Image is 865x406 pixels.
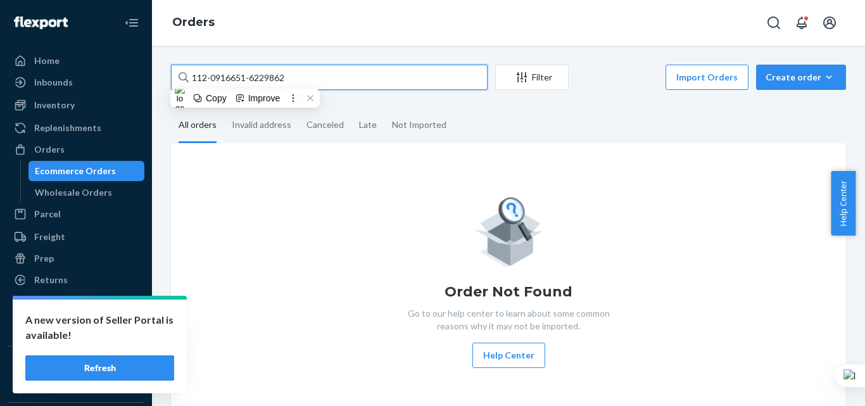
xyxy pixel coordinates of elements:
button: Import Orders [666,65,748,90]
img: Empty list [474,194,543,267]
button: Open Search Box [761,10,786,35]
p: Go to our help center to learn about some common reasons why it may not be imported. [398,307,619,333]
button: Help Center [472,343,545,368]
a: Billing [8,315,144,336]
button: Filter [495,65,569,90]
div: All orders [179,108,217,143]
div: Canceled [306,108,344,141]
ol: breadcrumbs [162,4,225,41]
div: Prep [34,252,54,265]
div: Invalid address [232,108,291,141]
a: Orders [8,139,144,160]
button: Close Navigation [119,10,144,35]
a: Replenishments [8,118,144,138]
a: Inbounds [8,72,144,92]
div: Filter [496,71,568,84]
button: Open account menu [817,10,842,35]
div: Orders [34,143,65,156]
a: Parcel [8,204,144,224]
div: Ecommerce Orders [35,165,116,177]
div: Freight [34,231,65,243]
div: Create order [766,71,837,84]
input: Search orders [171,65,488,90]
a: Ecommerce Orders [28,161,145,181]
div: Inventory [34,99,75,111]
a: Returns [8,270,144,290]
a: Add Integration [8,382,144,397]
a: Home [8,51,144,71]
a: Wholesale Orders [28,182,145,203]
div: Inbounds [34,76,73,89]
button: Refresh [25,355,174,381]
a: Inventory [8,95,144,115]
div: Wholesale Orders [35,186,112,199]
button: Create order [756,65,846,90]
button: Integrations [8,357,144,377]
div: Not Imported [392,108,446,141]
div: Late [359,108,377,141]
a: Prep [8,248,144,269]
div: Parcel [34,208,61,220]
div: Replenishments [34,122,101,134]
h1: Order Not Found [445,282,572,302]
button: Open notifications [789,10,814,35]
a: Reporting [8,293,144,313]
img: Flexport logo [14,16,68,29]
a: Orders [172,15,215,29]
p: A new version of Seller Portal is available! [25,312,174,343]
div: Home [34,54,60,67]
div: Returns [34,274,68,286]
button: Help Center [831,171,856,236]
a: Freight [8,227,144,247]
